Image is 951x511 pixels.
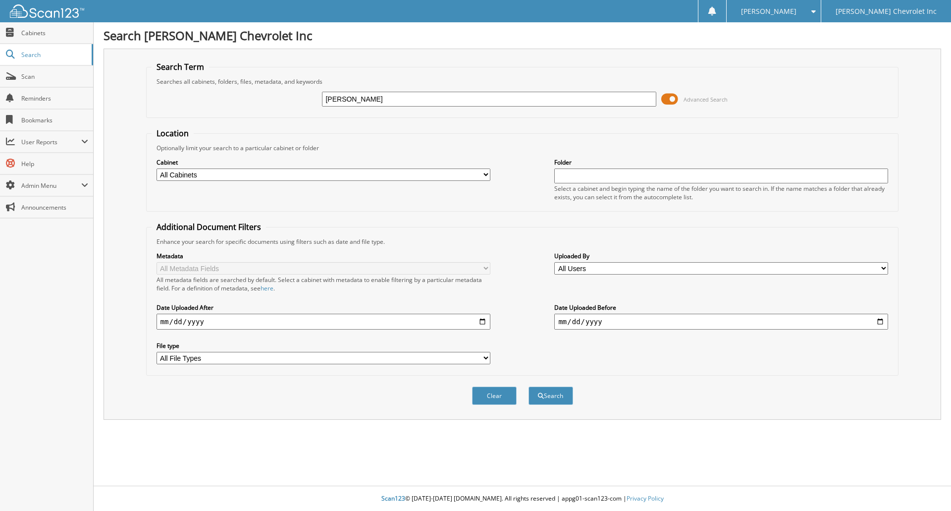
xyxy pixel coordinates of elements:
button: Clear [472,387,517,405]
label: Folder [554,158,888,167]
input: end [554,314,888,330]
div: Optionally limit your search to a particular cabinet or folder [152,144,894,152]
legend: Additional Document Filters [152,222,266,232]
a: Privacy Policy [627,494,664,503]
label: Metadata [157,252,490,260]
span: Reminders [21,94,88,103]
span: Scan [21,72,88,81]
span: [PERSON_NAME] Chevrolet Inc [836,8,937,14]
div: Enhance your search for specific documents using filters such as date and file type. [152,237,894,246]
span: [PERSON_NAME] [741,8,796,14]
span: Search [21,51,87,59]
button: Search [528,387,573,405]
span: Help [21,160,88,168]
iframe: Chat Widget [901,463,951,511]
h1: Search [PERSON_NAME] Chevrolet Inc [104,27,941,44]
input: start [157,314,490,330]
span: Advanced Search [684,96,728,103]
span: Bookmarks [21,116,88,124]
label: Uploaded By [554,252,888,260]
div: Select a cabinet and begin typing the name of the folder you want to search in. If the name match... [554,184,888,201]
label: Date Uploaded After [157,303,490,312]
a: here [261,284,273,292]
img: scan123-logo-white.svg [10,4,84,18]
label: File type [157,341,490,350]
span: Admin Menu [21,181,81,190]
div: © [DATE]-[DATE] [DOMAIN_NAME]. All rights reserved | appg01-scan123-com | [94,487,951,511]
label: Cabinet [157,158,490,167]
legend: Location [152,128,194,139]
span: User Reports [21,138,81,146]
span: Cabinets [21,29,88,37]
span: Scan123 [381,494,405,503]
legend: Search Term [152,61,209,72]
span: Announcements [21,203,88,212]
div: All metadata fields are searched by default. Select a cabinet with metadata to enable filtering b... [157,276,490,292]
label: Date Uploaded Before [554,303,888,312]
div: Searches all cabinets, folders, files, metadata, and keywords [152,77,894,86]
